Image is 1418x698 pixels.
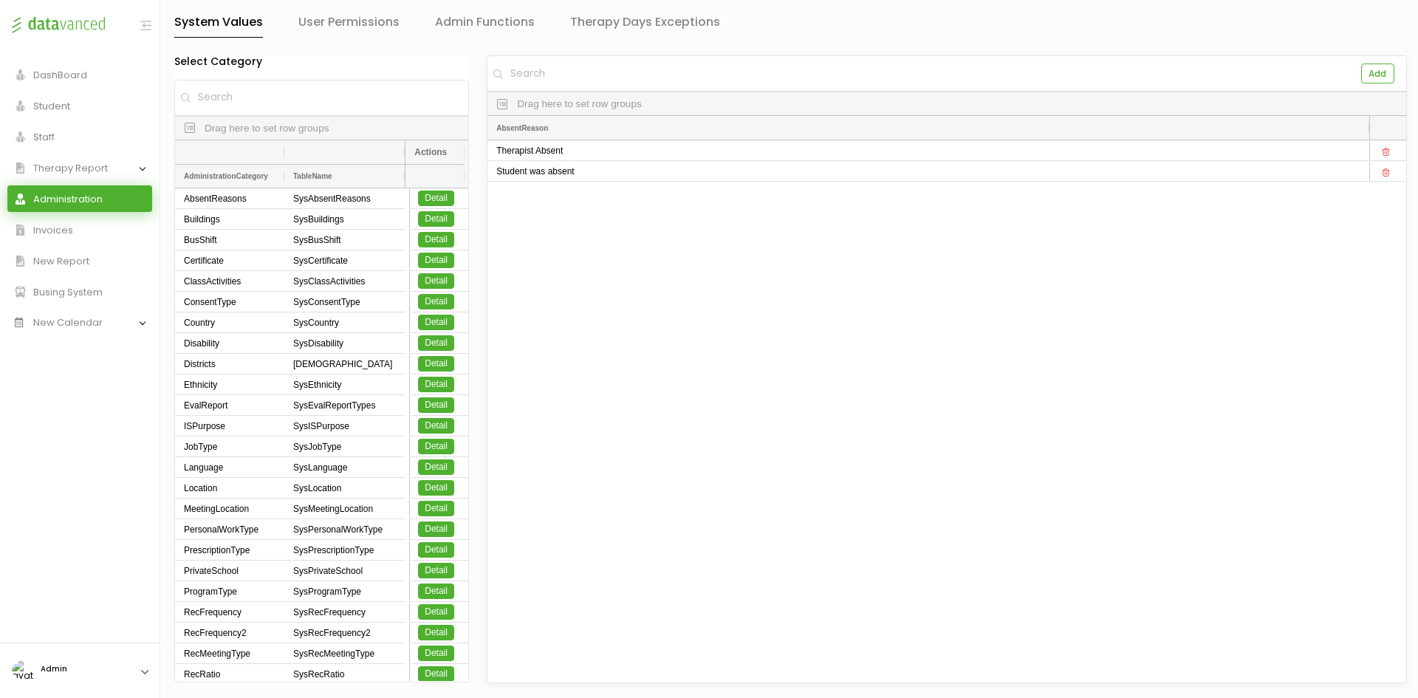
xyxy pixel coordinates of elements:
[284,602,405,622] div: SysRecFrequency
[409,230,468,250] div: Press SPACE to select this row.
[284,519,405,539] div: SysPersonalWorkType
[284,623,405,643] div: SysRecFrequency2
[284,230,405,250] div: SysBusShift
[175,271,284,291] div: ClassActivities
[175,623,284,643] div: RecFrequency2
[175,623,405,643] div: Press SPACE to select this row.
[175,561,405,581] div: Press SPACE to select this row.
[418,273,454,289] a: Detail
[175,374,405,395] div: Press SPACE to select this row.
[284,188,405,208] div: SysAbsentReasons
[284,333,405,353] div: SysDisability
[409,643,468,664] div: Press SPACE to select this row.
[418,459,454,475] a: Detail
[41,665,142,674] h5: Admin
[284,643,405,663] div: SysRecMeetingType
[284,250,405,270] div: SysCertificate
[418,335,454,351] a: Detail
[418,211,454,227] a: Detail
[175,478,284,498] div: Location
[175,209,284,229] div: Buildings
[196,81,468,115] input: Search
[7,61,152,88] a: DashBoard
[175,230,405,250] div: Press SPACE to select this row.
[175,230,284,250] div: BusShift
[175,499,284,519] div: MeetingLocation
[26,132,55,142] span: Staff
[7,216,152,243] a: Invoices
[175,437,284,456] div: JobType
[175,457,405,478] div: Press SPACE to select this row.
[409,457,468,478] div: Press SPACE to select this row.
[26,256,89,266] span: New Report
[284,209,405,229] div: SysBuildings
[26,101,70,111] span: Student
[409,312,468,333] div: Press SPACE to select this row.
[7,278,152,305] a: Busing System
[409,478,468,499] div: Press SPACE to select this row.
[284,416,405,436] div: SysISPurpose
[26,70,87,80] span: DashBoard
[175,643,284,663] div: RecMeetingType
[284,312,405,332] div: SysCountry
[26,318,103,327] span: New Calendar
[418,501,454,516] a: Detail
[418,191,454,206] a: Detail
[7,92,152,119] a: Student
[175,457,284,477] div: Language
[26,163,108,173] span: Therapy Report
[175,416,284,436] div: ISPurpose
[174,13,263,38] button: System Values
[409,664,468,685] div: Press SPACE to select this row.
[298,13,400,37] button: User Permissions
[409,188,468,209] div: Press SPACE to select this row.
[284,561,405,581] div: SysPrivateSchool
[418,294,454,309] a: Detail
[7,123,152,150] a: Staff
[1369,140,1406,161] div: Press SPACE to select this row.
[409,540,468,561] div: Press SPACE to select this row.
[175,581,405,602] div: Press SPACE to select this row.
[418,625,454,640] a: Detail
[418,232,454,247] a: Detail
[175,478,405,499] div: Press SPACE to select this row.
[284,271,405,291] div: SysClassActivities
[284,478,405,498] div: SysLocation
[418,480,454,496] a: Detail
[418,646,454,661] a: Detail
[175,581,284,601] div: ProgramType
[1369,161,1406,182] div: Press SPACE to select this row.
[418,315,454,330] a: Detail
[284,457,405,477] div: SysLanguage
[175,333,284,353] div: Disability
[175,292,405,312] div: Press SPACE to select this row.
[175,271,405,292] div: Press SPACE to select this row.
[284,395,405,415] div: SysEvalReportTypes
[1361,64,1394,83] button: Add
[487,140,1369,160] div: Therapist Absent
[409,292,468,312] div: Press SPACE to select this row.
[175,250,284,270] div: Certificate
[418,542,454,558] a: Detail
[184,172,268,180] span: AdministrationCategory
[284,540,405,560] div: SysPrescriptionType
[509,56,1354,91] input: Search
[409,209,468,230] div: Press SPACE to select this row.
[570,13,720,37] button: Therapy Days Exceptions
[487,161,1369,181] div: Student was absent
[293,172,332,180] span: TableName
[175,188,284,208] div: AbsentReasons
[175,602,405,623] div: Press SPACE to select this row.
[175,292,284,312] div: ConsentType
[284,437,405,456] div: SysJobType
[418,666,454,682] a: Detail
[26,225,73,235] span: Invoices
[418,397,454,413] a: Detail
[418,604,454,620] a: Detail
[175,602,284,622] div: RecFrequency
[175,333,405,354] div: Press SPACE to select this row.
[175,312,405,333] div: Press SPACE to select this row.
[409,250,468,271] div: Press SPACE to select this row.
[175,664,405,685] div: Press SPACE to select this row.
[175,395,405,416] div: Press SPACE to select this row.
